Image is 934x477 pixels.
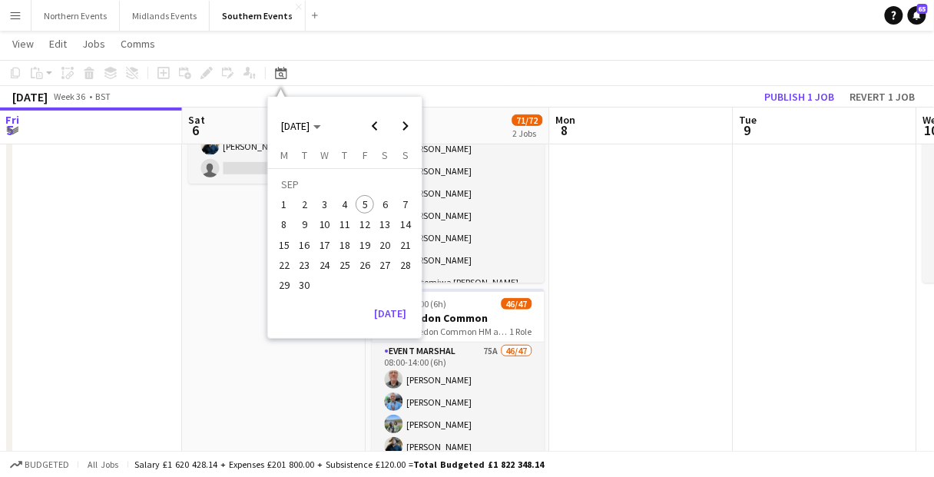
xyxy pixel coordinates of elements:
[376,195,395,214] span: 6
[335,194,355,214] button: 04-09-2025
[375,194,395,214] button: 06-09-2025
[275,112,327,140] button: Choose month and year
[121,37,155,51] span: Comms
[187,121,206,139] span: 6
[84,459,121,470] span: All jobs
[375,235,395,255] button: 20-09-2025
[25,459,69,470] span: Budgeted
[554,121,576,139] span: 8
[274,275,294,295] button: 29-09-2025
[343,148,348,162] span: T
[12,89,48,104] div: [DATE]
[12,37,34,51] span: View
[363,148,368,162] span: F
[373,311,545,325] h3: Wimbledon Common
[513,128,542,139] div: 2 Jobs
[356,256,374,274] span: 26
[114,34,161,54] a: Comms
[294,275,314,295] button: 30-09-2025
[335,214,355,234] button: 11-09-2025
[375,214,395,234] button: 13-09-2025
[315,194,335,214] button: 03-09-2025
[510,326,532,337] span: 1 Role
[274,194,294,214] button: 01-09-2025
[315,235,335,255] button: 17-09-2025
[49,37,67,51] span: Edit
[917,4,928,14] span: 65
[95,91,111,102] div: BST
[376,236,395,254] span: 20
[356,216,374,234] span: 12
[316,195,334,214] span: 3
[512,114,543,126] span: 71/72
[280,148,288,162] span: M
[315,255,335,275] button: 24-09-2025
[390,111,421,141] button: Next month
[373,55,545,283] app-job-card: 06:30-10:00 (3h30m)25/25[PERSON_NAME][GEOGRAPHIC_DATA] [PERSON_NAME][GEOGRAPHIC_DATA]1 Role[PERSO...
[51,91,89,102] span: Week 36
[315,214,335,234] button: 10-09-2025
[8,456,71,473] button: Budgeted
[296,256,314,274] span: 23
[336,195,354,214] span: 4
[6,34,40,54] a: View
[396,256,415,274] span: 28
[294,255,314,275] button: 23-09-2025
[294,235,314,255] button: 16-09-2025
[296,216,314,234] span: 9
[120,1,210,31] button: Midlands Events
[396,255,416,275] button: 28-09-2025
[395,326,510,337] span: Wimbledon Common HM and 10k
[82,37,105,51] span: Jobs
[336,256,354,274] span: 25
[320,148,329,162] span: W
[355,194,375,214] button: 05-09-2025
[189,109,361,184] app-card-role: Event Marshal25A1/210:00-16:00 (6h)[PERSON_NAME]
[294,214,314,234] button: 09-09-2025
[275,236,293,254] span: 15
[210,1,306,31] button: Southern Events
[376,216,395,234] span: 13
[556,113,576,127] span: Mon
[396,214,416,234] button: 14-09-2025
[3,121,19,139] span: 5
[281,119,310,133] span: [DATE]
[336,236,354,254] span: 18
[356,195,374,214] span: 5
[274,214,294,234] button: 08-09-2025
[302,148,307,162] span: T
[396,194,416,214] button: 07-09-2025
[274,174,416,194] td: SEP
[76,34,111,54] a: Jobs
[335,255,355,275] button: 25-09-2025
[356,236,374,254] span: 19
[737,121,757,139] span: 9
[502,298,532,310] span: 46/47
[316,236,334,254] span: 17
[316,216,334,234] span: 10
[375,255,395,275] button: 27-09-2025
[402,148,409,162] span: S
[396,216,415,234] span: 14
[383,148,389,162] span: S
[759,87,841,107] button: Publish 1 job
[355,235,375,255] button: 19-09-2025
[5,113,19,127] span: Fri
[359,111,390,141] button: Previous month
[336,216,354,234] span: 11
[316,256,334,274] span: 24
[275,276,293,294] span: 29
[335,235,355,255] button: 18-09-2025
[368,301,412,326] button: [DATE]
[274,235,294,255] button: 15-09-2025
[296,236,314,254] span: 16
[134,459,544,470] div: Salary £1 620 428.14 + Expenses £201 800.00 + Subsistence £120.00 =
[294,194,314,214] button: 02-09-2025
[275,216,293,234] span: 8
[275,256,293,274] span: 22
[413,459,544,470] span: Total Budgeted £1 822 348.14
[31,1,120,31] button: Northern Events
[296,276,314,294] span: 30
[43,34,73,54] a: Edit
